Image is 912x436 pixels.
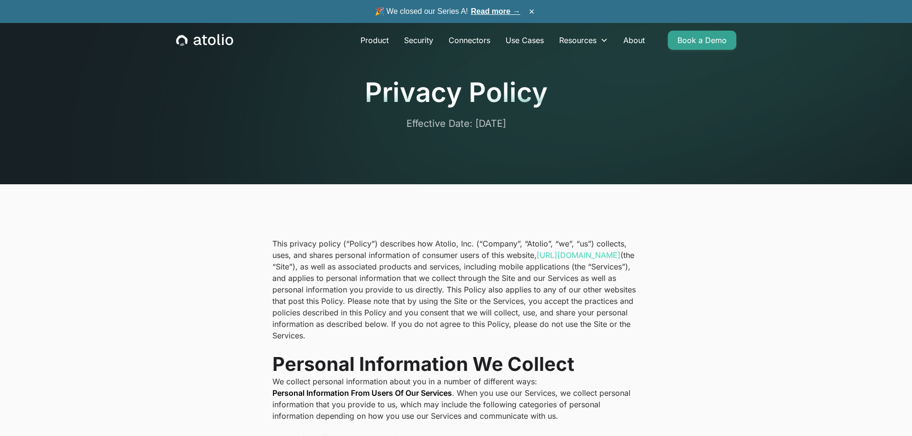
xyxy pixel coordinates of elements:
p: . When you use our Services, we collect personal information that you provide to us, which may in... [272,387,640,422]
span: 🎉 We closed our Series A! [375,6,520,17]
h1: Privacy Policy [176,77,736,109]
p: ‍ [272,341,640,353]
a: Use Cases [498,31,552,50]
div: Resources [552,31,616,50]
a: Connectors [441,31,498,50]
a: home [176,34,233,46]
h2: Personal Information We Collect [272,353,640,376]
p: This privacy policy (“Policy”) describes how Atolio, Inc. (“Company”, “Atolio”, “we”, “us”) colle... [272,238,640,341]
a: Read more → [471,7,520,15]
a: Product [353,31,396,50]
a: Book a Demo [668,31,736,50]
p: We collect personal information about you in a number of different ways: [272,376,640,387]
div: Resources [559,34,597,46]
button: × [526,6,538,17]
p: Effective Date: [DATE] [328,116,584,131]
a: About [616,31,653,50]
a: Security [396,31,441,50]
strong: Personal Information From Users Of Our Services [272,388,452,398]
a: [URL][DOMAIN_NAME] [537,250,620,260]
